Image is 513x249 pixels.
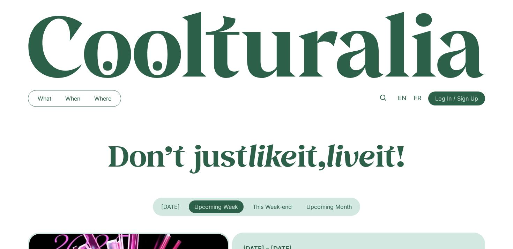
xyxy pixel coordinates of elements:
span: Log In / Sign Up [435,94,478,103]
nav: Menu [31,93,118,104]
a: Where [87,93,118,104]
a: EN [394,93,410,103]
span: EN [398,94,407,102]
span: FR [414,94,422,102]
p: Don’t just it, it! [28,138,485,173]
span: This Week-end [253,203,292,210]
a: FR [410,93,425,103]
span: [DATE] [161,203,180,210]
span: Upcoming Month [306,203,352,210]
a: Log In / Sign Up [428,91,485,105]
a: What [31,93,58,104]
em: like [248,136,297,175]
span: Upcoming Week [194,203,238,210]
em: live [326,136,376,175]
a: When [58,93,87,104]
